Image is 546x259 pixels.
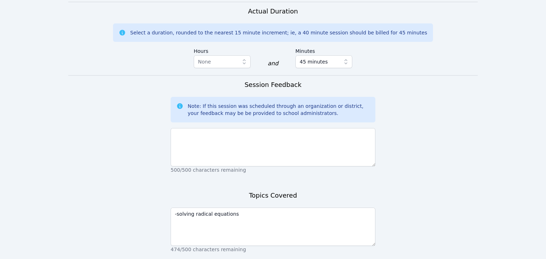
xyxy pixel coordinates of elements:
[171,208,375,246] textarea: -solving radical equations
[295,45,352,55] label: Minutes
[248,6,298,16] h3: Actual Duration
[194,55,251,68] button: None
[194,45,251,55] label: Hours
[171,166,375,173] p: 500/500 characters remaining
[300,57,328,66] span: 45 minutes
[245,80,301,90] h3: Session Feedback
[198,59,211,65] span: None
[171,246,375,253] p: 474/500 characters remaining
[295,55,352,68] button: 45 minutes
[188,103,370,117] div: Note: If this session was scheduled through an organization or district, your feedback may be be ...
[130,29,427,36] div: Select a duration, rounded to the nearest 15 minute increment; ie, a 40 minute session should be ...
[268,59,278,68] div: and
[249,191,297,200] h3: Topics Covered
